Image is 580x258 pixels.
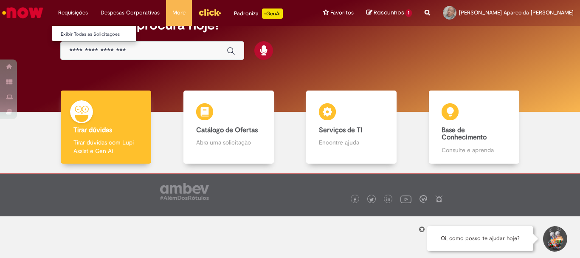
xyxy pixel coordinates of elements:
b: Base de Conhecimento [442,126,487,142]
p: Tirar dúvidas com Lupi Assist e Gen Ai [73,138,138,155]
p: +GenAi [262,9,283,19]
b: Serviços de TI [319,126,362,134]
img: logo_footer_youtube.png [400,193,411,204]
img: logo_footer_twitter.png [369,198,374,202]
a: Tirar dúvidas Tirar dúvidas com Lupi Assist e Gen Ai [45,91,167,164]
div: Oi, como posso te ajudar hoje? [427,226,533,251]
span: Favoritos [330,9,354,17]
b: Tirar dúvidas [73,126,112,134]
a: Base de Conhecimento Consulte e aprenda [413,91,535,164]
a: Rascunhos [366,9,412,17]
img: logo_footer_facebook.png [353,198,357,202]
img: logo_footer_naosei.png [435,195,443,203]
img: ServiceNow [1,4,45,21]
span: More [172,9,186,17]
ul: Requisições [52,26,137,42]
span: Despesas Corporativas [101,9,160,17]
a: Catálogo de Ofertas Abra uma solicitação [167,91,290,164]
b: Catálogo de Ofertas [196,126,258,134]
div: Padroniza [234,9,283,19]
p: Encontre ajuda [319,138,383,147]
a: Serviços de TI Encontre ajuda [290,91,413,164]
img: logo_footer_linkedin.png [386,197,391,202]
span: [PERSON_NAME] Aparecida [PERSON_NAME] [459,9,574,16]
span: Rascunhos [374,9,404,17]
img: click_logo_yellow_360x200.png [198,6,221,19]
a: Exibir Todas as Solicitações [52,30,146,39]
span: Requisições [58,9,88,17]
button: Iniciar Conversa de Suporte [542,226,567,252]
p: Abra uma solicitação [196,138,261,147]
span: 1 [405,9,412,17]
img: logo_footer_workplace.png [420,195,427,203]
p: Consulte e aprenda [442,146,506,154]
img: logo_footer_ambev_rotulo_gray.png [160,183,209,200]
